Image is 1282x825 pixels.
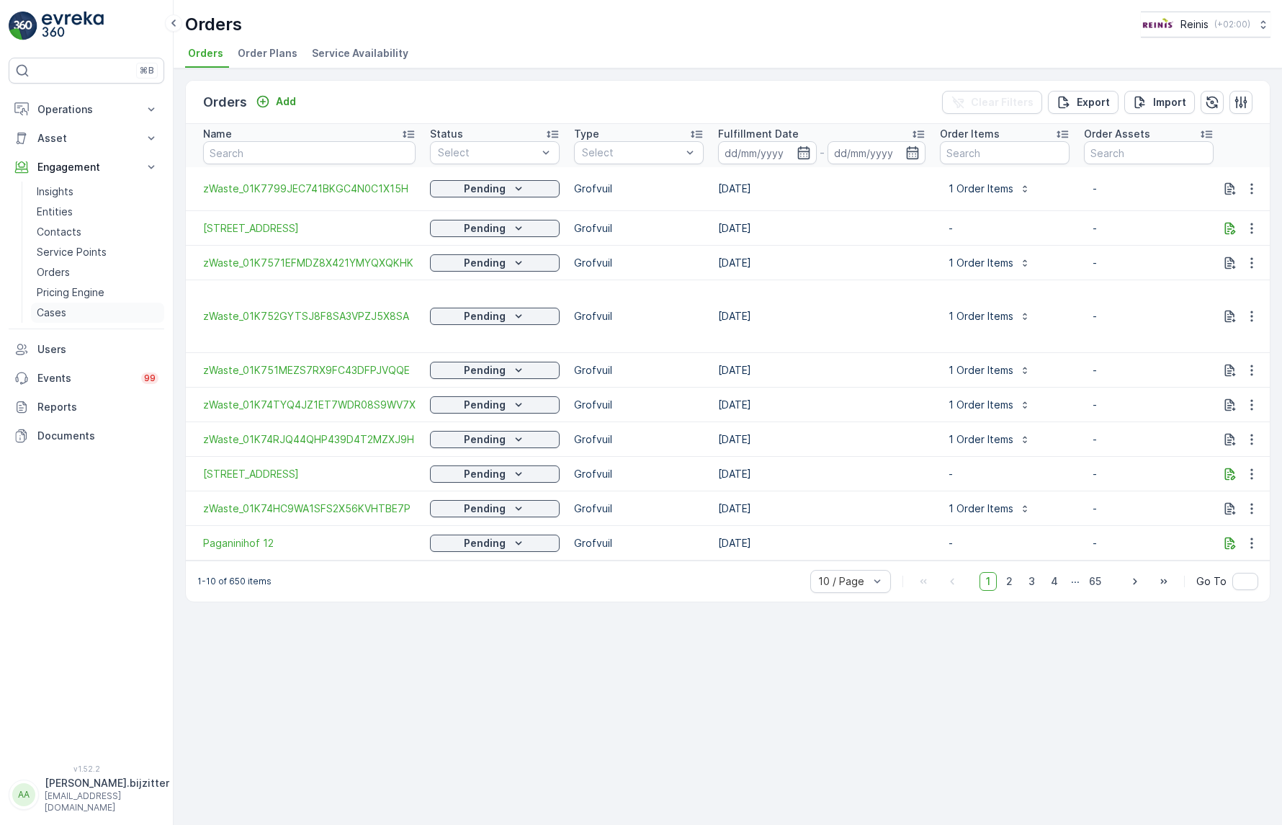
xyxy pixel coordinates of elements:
p: 1 Order Items [949,256,1013,270]
p: Order Items [940,127,1000,141]
p: Orders [37,265,70,280]
span: 4 [1044,572,1064,591]
button: Pending [430,362,560,379]
td: [DATE] [711,491,933,526]
td: [DATE] [711,280,933,353]
a: Pricing Engine [31,282,164,303]
p: 1 Order Items [949,432,1013,447]
button: Operations [9,95,164,124]
a: zWaste_01K7571EFMDZ8X421YMYQXQKHK [203,256,416,270]
p: 1 Order Items [949,501,1013,516]
a: Entities [31,202,164,222]
span: [STREET_ADDRESS] [203,467,416,481]
p: Pending [464,536,506,550]
button: 1 Order Items [940,305,1039,328]
button: 1 Order Items [940,497,1039,520]
p: Pending [464,398,506,412]
input: Search [1084,141,1214,164]
span: 3 [1022,572,1041,591]
p: Pending [464,309,506,324]
a: zWaste_01K74HC9WA1SFS2X56KVHTBE7P [203,501,416,516]
span: Service Availability [312,46,408,61]
p: Service Points [37,245,107,259]
span: Order Plans [238,46,297,61]
p: - [949,467,1061,481]
p: Grofvuil [574,363,704,378]
p: 1 Order Items [949,363,1013,378]
p: Operations [37,102,135,117]
p: ... [1071,572,1080,591]
p: Grofvuil [574,467,704,481]
p: [PERSON_NAME].bijzitter [45,776,169,790]
p: Grofvuil [574,256,704,270]
p: Grofvuil [574,536,704,550]
button: Clear Filters [942,91,1042,114]
a: Events99 [9,364,164,393]
p: Users [37,342,158,357]
span: 2 [1000,572,1019,591]
p: Order Assets [1084,127,1150,141]
td: [DATE] [711,388,933,422]
div: AA [12,783,35,806]
p: Asset [37,131,135,146]
a: Contacts [31,222,164,242]
p: Select [438,146,537,160]
span: Orders [188,46,223,61]
p: Pending [464,221,506,236]
a: zWaste_01K74TYQ4JZ1ET7WDR08S9WV7X [203,398,416,412]
p: Pending [464,256,506,270]
p: ( +02:00 ) [1214,19,1250,30]
p: Grofvuil [574,309,704,324]
p: - [1093,256,1205,270]
p: 1 Order Items [949,182,1013,196]
p: - [1093,536,1205,550]
p: - [1093,432,1205,447]
td: [DATE] [711,422,933,457]
button: 1 Order Items [940,428,1039,451]
p: Pending [464,501,506,516]
img: logo_light-DOdMpM7g.png [42,12,104,40]
input: Search [203,141,416,164]
button: Pending [430,180,560,197]
a: zWaste_01K752GYTSJ8F8SA3VPZJ5X8SA [203,309,416,324]
span: zWaste_01K751MEZS7RX9FC43DFPJVQQE [203,363,416,378]
img: logo [9,12,37,40]
td: [DATE] [711,457,933,491]
button: AA[PERSON_NAME].bijzitter[EMAIL_ADDRESS][DOMAIN_NAME] [9,776,164,813]
p: Grofvuil [574,398,704,412]
p: Pricing Engine [37,285,104,300]
p: - [1093,182,1205,196]
button: Pending [430,254,560,272]
span: zWaste_01K74RJQ44QHP439D4T2MZXJ9H [203,432,416,447]
button: Pending [430,465,560,483]
a: Hobostraat 20 [203,221,416,236]
p: Contacts [37,225,81,239]
p: 1 Order Items [949,309,1013,324]
p: Pending [464,467,506,481]
p: Pending [464,363,506,378]
p: Reports [37,400,158,414]
a: Reports [9,393,164,422]
p: - [949,221,1061,236]
p: Status [430,127,463,141]
button: Reinis(+02:00) [1141,12,1270,37]
p: Grofvuil [574,182,704,196]
button: Pending [430,396,560,414]
p: ⌘B [140,65,154,76]
a: Documents [9,422,164,450]
span: 65 [1082,572,1108,591]
p: Orders [185,13,242,36]
button: Engagement [9,153,164,182]
p: - [1093,467,1205,481]
p: 99 [144,373,156,384]
p: - [1093,363,1205,378]
p: Grofvuil [574,221,704,236]
span: Paganinihof 12 [203,536,416,550]
a: Cases [31,303,164,323]
p: Add [276,94,296,109]
button: Pending [430,431,560,448]
span: v 1.52.2 [9,764,164,773]
button: 1 Order Items [940,177,1039,200]
p: Events [37,371,133,385]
